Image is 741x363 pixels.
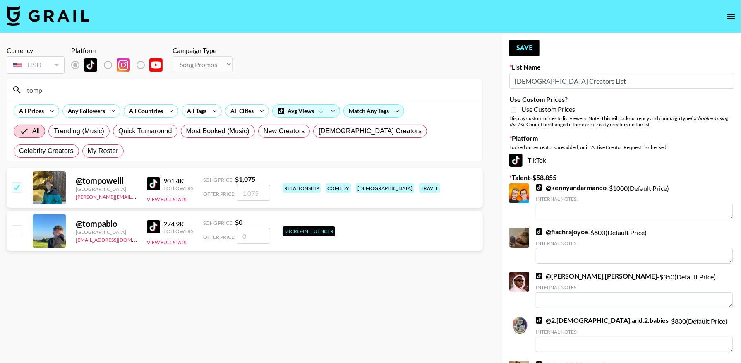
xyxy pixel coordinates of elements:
[237,228,270,244] input: 0
[509,115,734,127] div: Display custom prices to list viewers. Note: This will lock currency and campaign type . Cannot b...
[536,273,542,279] img: TikTok
[163,177,193,185] div: 901.4K
[509,154,734,167] div: TikTok
[536,317,542,324] img: TikTok
[163,220,193,228] div: 274.9K
[723,8,739,25] button: open drawer
[283,183,321,193] div: relationship
[124,105,165,117] div: All Countries
[319,126,422,136] span: [DEMOGRAPHIC_DATA] Creators
[163,228,193,234] div: Followers
[7,6,89,26] img: Grail Talent
[536,228,733,264] div: - $ 600 (Default Price)
[235,218,242,226] strong: $ 0
[88,146,118,156] span: My Roster
[235,175,255,183] strong: $ 1,075
[536,196,733,202] div: Internal Notes:
[32,126,40,136] span: All
[54,126,104,136] span: Trending (Music)
[63,105,107,117] div: Any Followers
[283,226,335,236] div: Micro-Influencer
[173,46,233,55] div: Campaign Type
[7,46,65,55] div: Currency
[344,105,404,117] div: Match Any Tags
[22,83,477,96] input: Search by User Name
[14,105,46,117] div: All Prices
[8,58,63,72] div: USD
[419,183,440,193] div: travel
[536,183,733,219] div: - $ 1000 (Default Price)
[509,134,734,142] label: Platform
[536,183,607,192] a: @kennyandarmando
[536,316,669,325] a: @2.[DEMOGRAPHIC_DATA].and.2.babies
[76,219,137,229] div: @ tompablo
[71,46,169,55] div: Platform
[536,284,733,291] div: Internal Notes:
[147,220,160,233] img: TikTok
[147,177,160,190] img: TikTok
[118,126,172,136] span: Quick Turnaround
[225,105,255,117] div: All Cities
[273,105,340,117] div: Avg Views
[509,63,734,71] label: List Name
[356,183,414,193] div: [DEMOGRAPHIC_DATA]
[117,58,130,72] img: Instagram
[536,316,733,352] div: - $ 800 (Default Price)
[237,185,270,201] input: 1,075
[84,58,97,72] img: TikTok
[76,235,159,243] a: [EMAIL_ADDRESS][DOMAIN_NAME]
[264,126,305,136] span: New Creators
[147,196,186,202] button: View Full Stats
[326,183,351,193] div: comedy
[203,220,233,226] span: Song Price:
[186,126,249,136] span: Most Booked (Music)
[7,55,65,75] div: Remove selected talent to change your currency
[536,272,657,280] a: @[PERSON_NAME].[PERSON_NAME]
[536,228,542,235] img: TikTok
[149,58,163,72] img: YouTube
[521,105,575,113] span: Use Custom Prices
[509,95,734,103] label: Use Custom Prices?
[182,105,208,117] div: All Tags
[536,228,588,236] a: @fiachrajoyce
[76,192,198,200] a: [PERSON_NAME][EMAIL_ADDRESS][DOMAIN_NAME]
[536,272,733,308] div: - $ 350 (Default Price)
[203,234,235,240] span: Offer Price:
[536,240,733,246] div: Internal Notes:
[147,239,186,245] button: View Full Stats
[71,56,169,74] div: Remove selected talent to change platforms
[203,191,235,197] span: Offer Price:
[76,186,137,192] div: [GEOGRAPHIC_DATA]
[76,229,137,235] div: [GEOGRAPHIC_DATA]
[163,185,193,191] div: Followers
[509,115,728,127] em: for bookers using this list
[509,40,540,56] button: Save
[76,175,137,186] div: @ tompowelll
[509,154,523,167] img: TikTok
[203,177,233,183] span: Song Price:
[536,329,733,335] div: Internal Notes:
[509,173,734,182] label: Talent - $ 58,855
[509,144,734,150] div: Locked once creators are added, or if "Active Creator Request" is checked.
[19,146,74,156] span: Celebrity Creators
[536,184,542,191] img: TikTok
